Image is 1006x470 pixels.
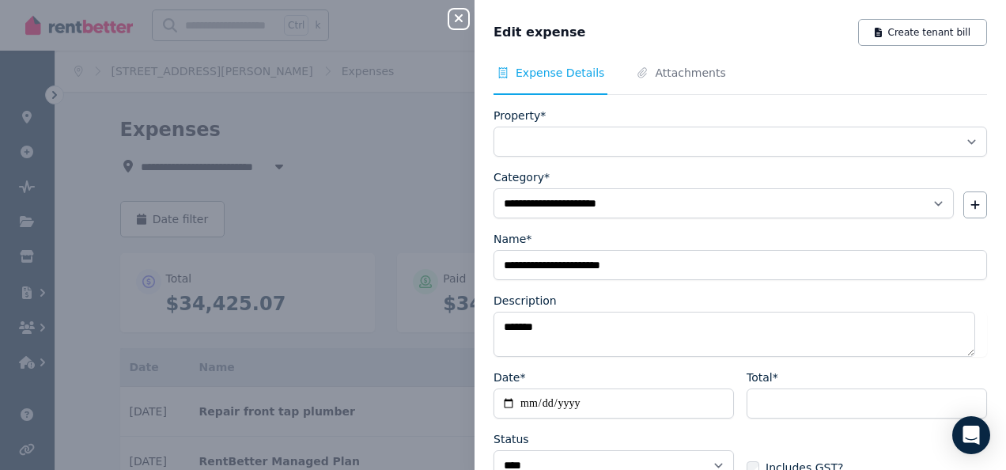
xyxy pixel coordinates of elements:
[494,169,550,185] label: Category*
[952,416,990,454] div: Open Intercom Messenger
[747,370,778,385] label: Total*
[655,65,725,81] span: Attachments
[494,231,531,247] label: Name*
[494,431,529,447] label: Status
[494,370,525,385] label: Date*
[494,293,557,309] label: Description
[494,108,546,123] label: Property*
[858,19,987,46] button: Create tenant bill
[494,23,585,42] span: Edit expense
[516,65,604,81] span: Expense Details
[494,65,987,95] nav: Tabs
